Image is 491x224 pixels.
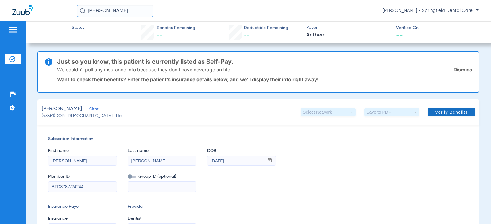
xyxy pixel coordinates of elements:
span: Provider [128,203,196,210]
span: Insurance Payer [48,203,117,210]
span: (43551) DOB: [DEMOGRAPHIC_DATA] - HoH [42,113,125,119]
span: First name [48,148,117,154]
span: [PERSON_NAME] [42,105,82,113]
p: We couldn’t pull any insurance info because they don’t have coverage on file. [57,66,231,73]
span: Last name [128,148,196,154]
span: -- [244,32,249,38]
span: Dentist [128,215,196,222]
img: Zuub Logo [12,5,33,15]
span: Member ID [48,173,117,180]
span: DOB [207,148,276,154]
span: -- [396,32,403,38]
button: Open calendar [264,156,276,166]
span: -- [157,32,162,38]
span: Payer [306,25,391,31]
input: Search for patients [77,5,153,17]
a: Dismiss [454,66,472,73]
span: Deductible Remaining [244,25,288,31]
img: Search Icon [80,8,85,13]
img: info-icon [45,58,52,66]
span: Verify Benefits [435,110,468,115]
span: Status [72,25,84,31]
span: [PERSON_NAME] - Springfield Dental Care [383,8,479,14]
span: Insurance [48,215,117,222]
span: -- [72,31,84,40]
span: Verified On [396,25,481,31]
span: Group ID (optional) [128,173,196,180]
span: Benefits Remaining [157,25,195,31]
span: Anthem [306,31,391,39]
p: Want to check their benefits? Enter the patient’s insurance details below, and we’ll display thei... [57,76,472,82]
img: hamburger-icon [8,26,18,33]
button: Verify Benefits [428,108,475,116]
span: Close [89,107,95,113]
span: Subscriber Information [48,136,469,142]
h3: Just so you know, this patient is currently listed as Self-Pay. [57,59,472,65]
